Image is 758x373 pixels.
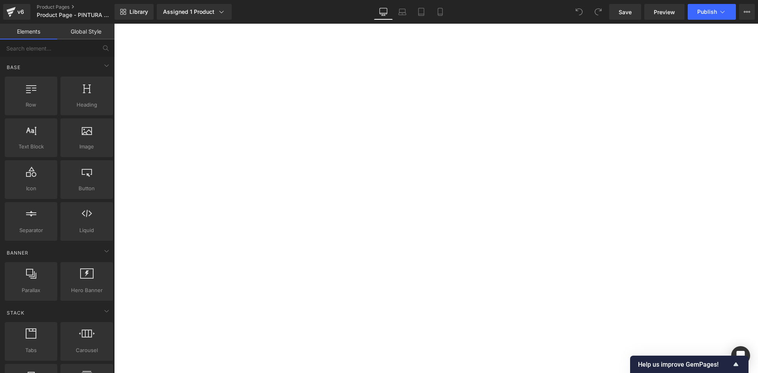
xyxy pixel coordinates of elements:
span: Button [63,184,111,193]
a: v6 [3,4,30,20]
div: v6 [16,7,26,17]
button: Show survey - Help us improve GemPages! [638,360,741,369]
a: New Library [114,4,154,20]
span: Save [619,8,632,16]
span: Icon [7,184,55,193]
span: Banner [6,249,29,257]
span: Parallax [7,286,55,294]
button: Undo [571,4,587,20]
span: Help us improve GemPages! [638,361,731,368]
span: Separator [7,226,55,234]
div: Open Intercom Messenger [731,346,750,365]
span: Heading [63,101,111,109]
a: Laptop [393,4,412,20]
div: Assigned 1 Product [163,8,225,16]
span: Stack [6,309,25,317]
span: Base [6,64,21,71]
span: Hero Banner [63,286,111,294]
a: Global Style [57,24,114,39]
span: Preview [654,8,675,16]
span: Library [129,8,148,15]
span: Product Page - PINTURA CARRO - [DATE] 13:04:48 [37,12,113,18]
button: More [739,4,755,20]
a: Mobile [431,4,450,20]
a: Product Pages [37,4,128,10]
span: Row [7,101,55,109]
button: Publish [688,4,736,20]
span: Publish [697,9,717,15]
span: Liquid [63,226,111,234]
span: Carousel [63,346,111,354]
a: Tablet [412,4,431,20]
span: Tabs [7,346,55,354]
button: Redo [590,4,606,20]
a: Desktop [374,4,393,20]
span: Image [63,142,111,151]
span: Text Block [7,142,55,151]
a: Preview [644,4,685,20]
